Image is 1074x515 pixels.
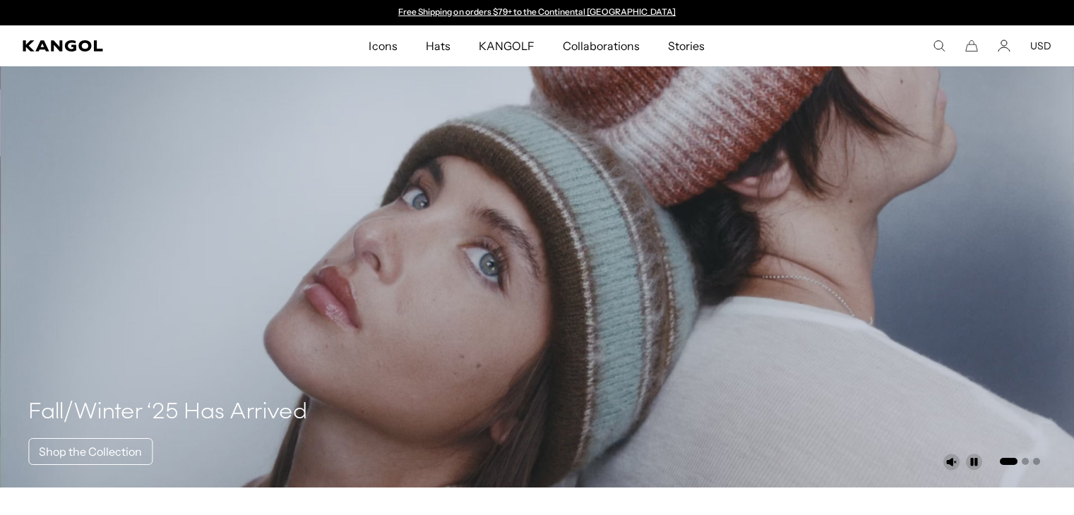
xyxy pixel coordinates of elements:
[549,25,654,66] a: Collaborations
[668,25,705,66] span: Stories
[563,25,640,66] span: Collaborations
[426,25,451,66] span: Hats
[965,40,978,52] button: Cart
[1022,458,1029,465] button: Go to slide 2
[998,455,1040,466] ul: Select a slide to show
[933,40,945,52] summary: Search here
[998,40,1010,52] a: Account
[1000,458,1018,465] button: Go to slide 1
[943,454,960,471] button: Unmute
[965,454,982,471] button: Pause
[392,7,683,18] div: Announcement
[398,6,676,17] a: Free Shipping on orders $79+ to the Continental [GEOGRAPHIC_DATA]
[654,25,719,66] a: Stories
[479,25,535,66] span: KANGOLF
[1033,458,1040,465] button: Go to slide 3
[465,25,549,66] a: KANGOLF
[392,7,683,18] div: 1 of 2
[354,25,411,66] a: Icons
[369,25,397,66] span: Icons
[1030,40,1051,52] button: USD
[412,25,465,66] a: Hats
[392,7,683,18] slideshow-component: Announcement bar
[28,438,153,465] a: Shop the Collection
[23,40,244,51] a: Kangol
[28,399,307,427] h4: Fall/Winter ‘25 Has Arrived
